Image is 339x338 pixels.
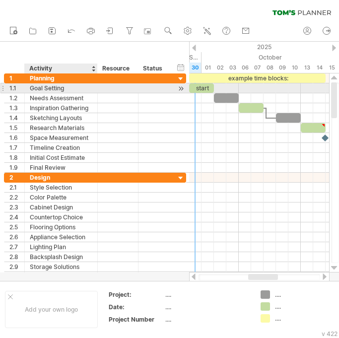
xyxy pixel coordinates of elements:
div: Countertop Choice [30,212,92,222]
div: .... [165,315,249,324]
div: Tuesday, 14 October 2025 [313,63,326,73]
div: Monday, 6 October 2025 [239,63,251,73]
div: 1.2 [9,93,24,103]
div: Backsplash Design [30,252,92,262]
div: v 422 [322,330,338,338]
div: Needs Assessment [30,93,92,103]
div: Friday, 3 October 2025 [226,63,239,73]
div: Wednesday, 8 October 2025 [264,63,276,73]
div: Timeline Creation [30,143,92,152]
div: Planning [30,73,92,83]
div: 2.5 [9,222,24,232]
div: Project Number [109,315,163,324]
div: Lighting Plan [30,242,92,252]
div: example time blocks: [189,73,326,83]
div: Project: [109,290,163,299]
div: Inspiration Gathering [30,103,92,113]
div: 2.9 [9,262,24,271]
div: Wednesday, 1 October 2025 [202,63,214,73]
div: Tuesday, 7 October 2025 [251,63,264,73]
div: .... [275,290,329,299]
div: 2.3 [9,203,24,212]
div: Hardware Choices [30,272,92,281]
div: Style Selection [30,183,92,192]
div: Space Measurement [30,133,92,142]
div: Wednesday, 15 October 2025 [326,63,338,73]
div: Add your own logo [5,291,98,328]
div: 2.1 [9,183,24,192]
div: 1.6 [9,133,24,142]
div: .... [165,290,249,299]
div: Sketching Layouts [30,113,92,123]
div: Storage Solutions [30,262,92,271]
div: .... [275,314,329,323]
div: start [189,83,214,93]
div: Activity [29,64,92,73]
div: 2.7 [9,242,24,252]
div: Appliance Selection [30,232,92,242]
div: Cabinet Design [30,203,92,212]
div: Flooring Options [30,222,92,232]
div: Goal Setting [30,83,92,93]
div: 1.7 [9,143,24,152]
div: 1.9 [9,163,24,172]
div: 2.8 [9,252,24,262]
div: 2 [9,173,24,182]
div: Friday, 10 October 2025 [288,63,301,73]
div: Status [143,64,165,73]
div: Monday, 13 October 2025 [301,63,313,73]
div: Final Review [30,163,92,172]
div: .... [275,302,329,311]
div: Thursday, 2 October 2025 [214,63,226,73]
div: Resource [102,64,133,73]
div: Color Palette [30,193,92,202]
div: Initial Cost Estimate [30,153,92,162]
div: 2.2 [9,193,24,202]
div: 1.3 [9,103,24,113]
div: scroll to activity [176,83,186,94]
div: .... [165,303,249,311]
div: 1.8 [9,153,24,162]
div: 1.4 [9,113,24,123]
div: Tuesday, 30 September 2025 [189,63,202,73]
div: Design [30,173,92,182]
div: 2.4 [9,212,24,222]
div: Thursday, 9 October 2025 [276,63,288,73]
div: 1 [9,73,24,83]
div: 2.10 [9,272,24,281]
div: 1.5 [9,123,24,133]
div: Date: [109,303,163,311]
div: 1.1 [9,83,24,93]
div: 2.6 [9,232,24,242]
div: Research Materials [30,123,92,133]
